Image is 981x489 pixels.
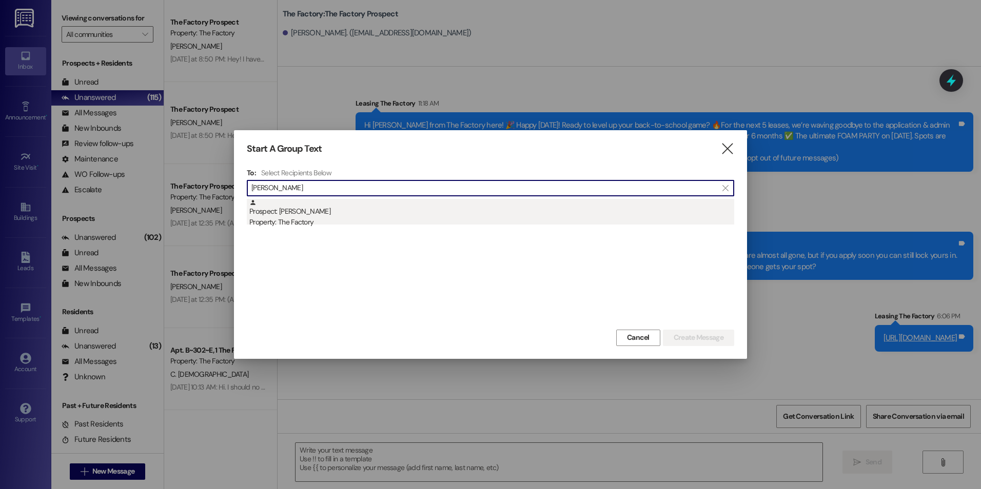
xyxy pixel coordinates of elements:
div: Prospect: [PERSON_NAME] [249,199,734,228]
h3: To: [247,168,256,177]
h3: Start A Group Text [247,143,322,155]
span: Cancel [627,332,650,343]
button: Cancel [616,330,660,346]
input: Search for any contact or apartment [251,181,717,195]
button: Create Message [663,330,734,346]
h4: Select Recipients Below [261,168,331,177]
div: Prospect: [PERSON_NAME]Property: The Factory [247,199,734,225]
div: Property: The Factory [249,217,734,228]
i:  [720,144,734,154]
i:  [722,184,728,192]
span: Create Message [674,332,723,343]
button: Clear text [717,180,734,196]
